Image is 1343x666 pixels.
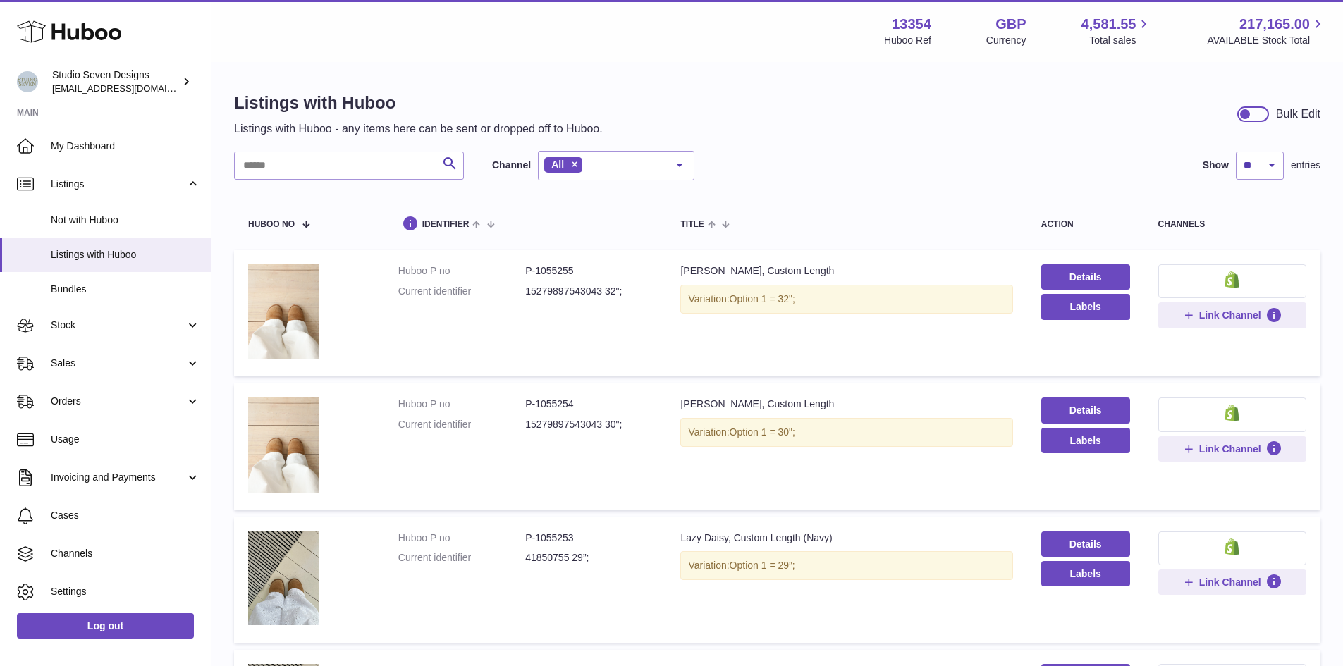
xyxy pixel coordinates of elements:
img: Lazy Daisy, Custom Length (Navy) [248,531,319,625]
span: Option 1 = 30"; [730,426,795,438]
a: Details [1041,264,1130,290]
strong: GBP [995,15,1026,34]
div: Variation: [680,285,1012,314]
span: Invoicing and Payments [51,471,185,484]
span: identifier [422,220,470,229]
dd: 15279897543043 30"; [525,418,652,431]
strong: 13354 [892,15,931,34]
a: Details [1041,397,1130,423]
span: Orders [51,395,185,408]
span: Usage [51,433,200,446]
img: contact.studiosevendesigns@gmail.com [17,71,38,92]
span: 217,165.00 [1239,15,1310,34]
span: title [680,220,704,229]
a: Log out [17,613,194,639]
span: Sales [51,357,185,370]
span: entries [1291,159,1320,172]
span: Link Channel [1199,576,1261,588]
button: Labels [1041,428,1130,453]
span: Settings [51,585,200,598]
span: AVAILABLE Stock Total [1207,34,1326,47]
img: Jodie Jeans, Custom Length [248,397,319,492]
h1: Listings with Huboo [234,92,603,114]
dd: P-1055253 [525,531,652,545]
span: Link Channel [1199,443,1261,455]
span: Listings with Huboo [51,248,200,261]
p: Listings with Huboo - any items here can be sent or dropped off to Huboo. [234,121,603,137]
button: Link Channel [1158,436,1306,462]
div: Bulk Edit [1276,106,1320,122]
label: Show [1203,159,1229,172]
div: [PERSON_NAME], Custom Length [680,264,1012,278]
span: My Dashboard [51,140,200,153]
img: shopify-small.png [1225,538,1239,555]
span: Listings [51,178,185,191]
div: Currency [986,34,1026,47]
dt: Huboo P no [398,531,525,545]
div: Variation: [680,551,1012,580]
dt: Current identifier [398,551,525,565]
span: Total sales [1089,34,1152,47]
img: Jodie Jeans, Custom Length [248,264,319,359]
a: Details [1041,531,1130,557]
label: Channel [492,159,531,172]
button: Labels [1041,561,1130,586]
dd: P-1055254 [525,397,652,411]
span: Not with Huboo [51,214,200,227]
dt: Huboo P no [398,264,525,278]
span: Option 1 = 29”; [730,560,795,571]
button: Link Channel [1158,302,1306,328]
a: 4,581.55 Total sales [1081,15,1153,47]
span: All [551,159,564,170]
img: shopify-small.png [1225,405,1239,421]
dt: Huboo P no [398,397,525,411]
span: Channels [51,547,200,560]
dd: 15279897543043 32"; [525,285,652,298]
div: Lazy Daisy, Custom Length (Navy) [680,531,1012,545]
div: action [1041,220,1130,229]
div: channels [1158,220,1306,229]
button: Labels [1041,294,1130,319]
span: Link Channel [1199,309,1261,321]
span: Bundles [51,283,200,296]
dt: Current identifier [398,285,525,298]
dd: 41850755 29”; [525,551,652,565]
a: 217,165.00 AVAILABLE Stock Total [1207,15,1326,47]
img: shopify-small.png [1225,271,1239,288]
div: [PERSON_NAME], Custom Length [680,397,1012,411]
div: Huboo Ref [884,34,931,47]
span: Huboo no [248,220,295,229]
span: [EMAIL_ADDRESS][DOMAIN_NAME] [52,82,207,94]
div: Variation: [680,418,1012,447]
dd: P-1055255 [525,264,652,278]
span: Cases [51,509,200,522]
div: Studio Seven Designs [52,68,179,95]
span: Stock [51,319,185,332]
button: Link Channel [1158,569,1306,595]
span: 4,581.55 [1081,15,1136,34]
dt: Current identifier [398,418,525,431]
span: Option 1 = 32"; [730,293,795,304]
